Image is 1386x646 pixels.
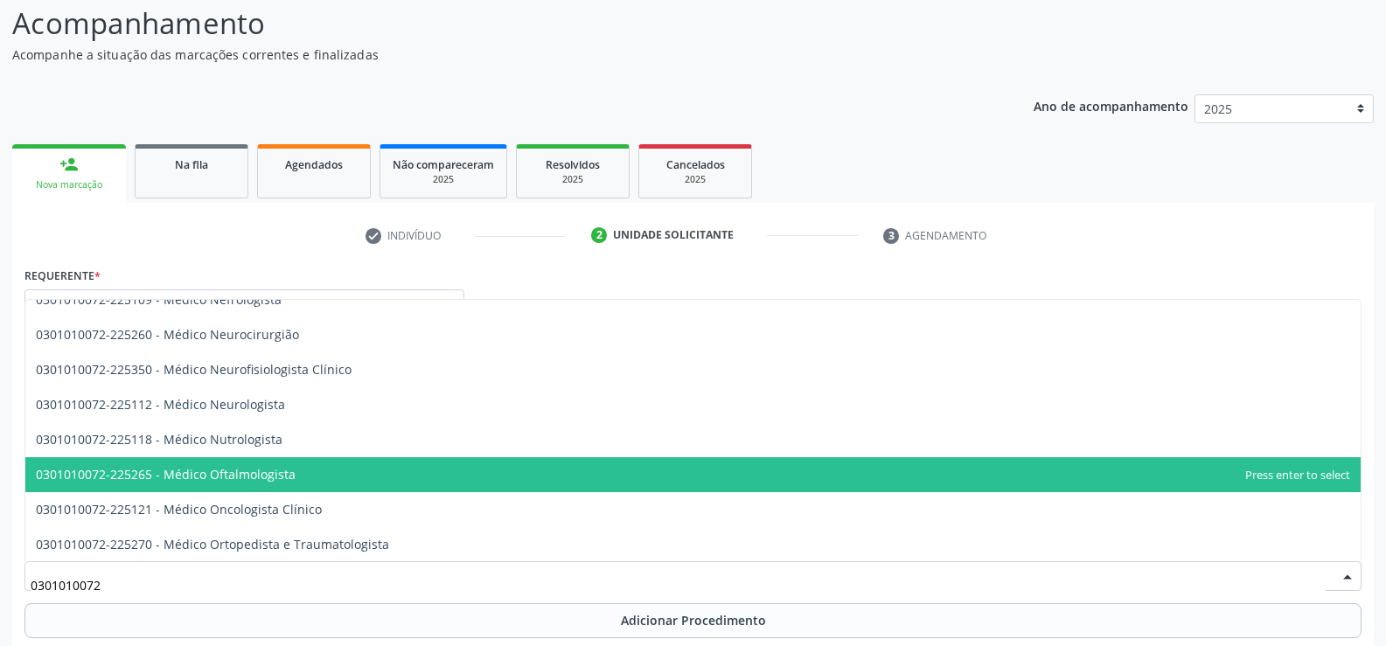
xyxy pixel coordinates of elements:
[31,567,1326,602] input: Buscar por procedimento
[285,157,343,172] span: Agendados
[36,466,296,483] span: 0301010072-225265 - Médico Oftalmologista
[393,173,494,186] div: 2025
[621,611,766,629] span: Adicionar Procedimento
[546,157,600,172] span: Resolvidos
[613,227,734,243] div: Unidade solicitante
[24,262,101,289] label: Requerente
[36,396,285,413] span: 0301010072-225112 - Médico Neurologista
[36,326,299,343] span: 0301010072-225260 - Médico Neurocirurgião
[529,173,616,186] div: 2025
[651,173,739,186] div: 2025
[59,155,79,174] div: person_add
[1034,94,1188,116] p: Ano de acompanhamento
[12,2,965,45] p: Acompanhamento
[24,178,114,191] div: Nova marcação
[666,157,725,172] span: Cancelados
[36,536,389,552] span: 0301010072-225270 - Médico Ortopedista e Traumatologista
[393,157,494,172] span: Não compareceram
[36,501,322,517] span: 0301010072-225121 - Médico Oncologista Clínico
[12,45,965,64] p: Acompanhe a situação das marcações correntes e finalizadas
[36,361,352,378] span: 0301010072-225350 - Médico Neurofisiologista Clínico
[36,431,282,448] span: 0301010072-225118 - Médico Nutrologista
[36,291,282,308] span: 0301010072-225109 - Médico Nefrologista
[31,295,428,313] span: Paciente
[175,157,208,172] span: Na fila
[24,603,1362,638] button: Adicionar Procedimento
[591,227,607,243] div: 2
